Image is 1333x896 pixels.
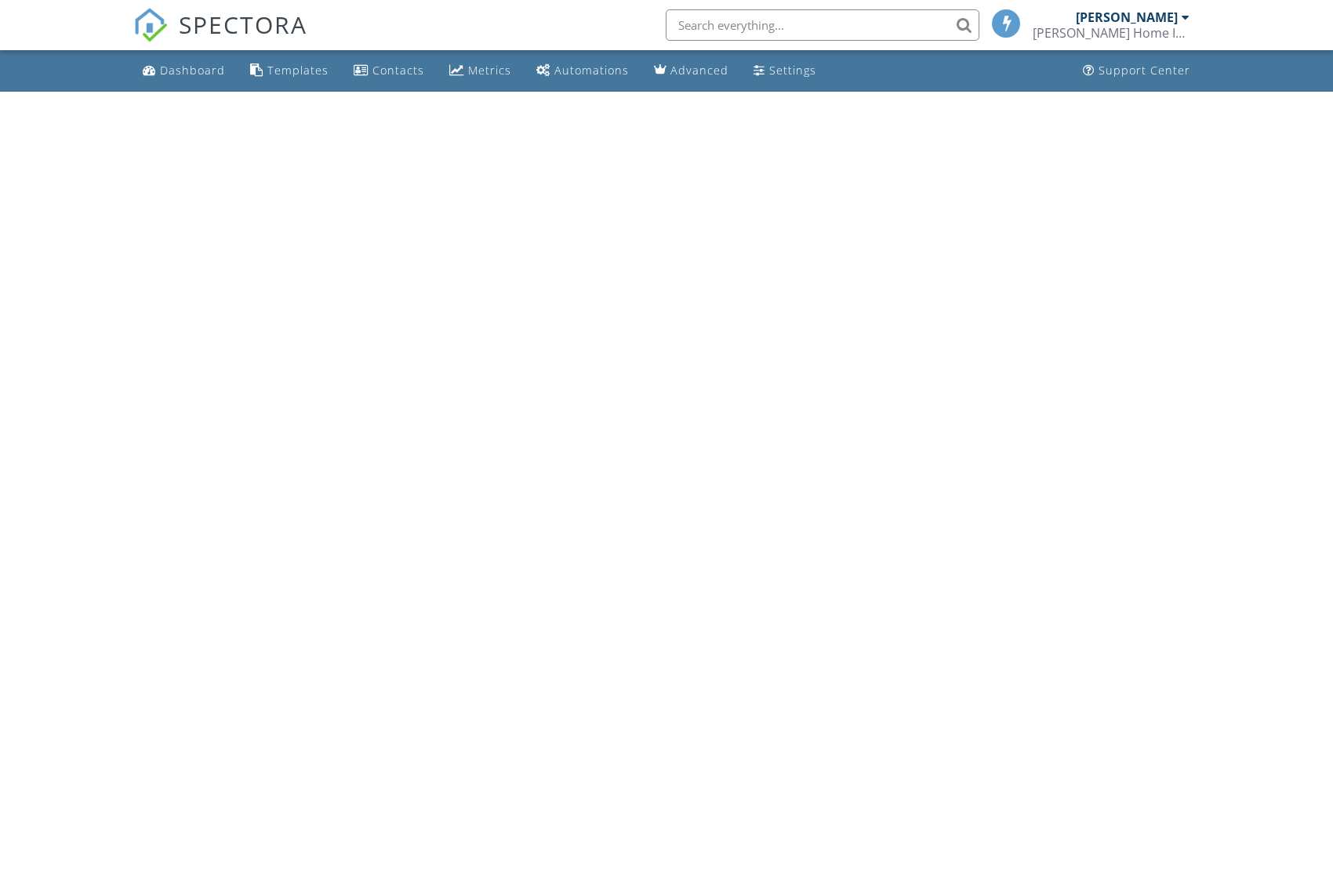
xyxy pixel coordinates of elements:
[160,63,225,78] div: Dashboard
[747,56,823,85] a: Settings
[347,56,430,85] a: Contacts
[648,56,735,85] a: Advanced
[468,63,511,78] div: Metrics
[666,9,979,41] input: Search everything...
[267,63,329,78] div: Templates
[133,8,168,42] img: The Best Home Inspection Software - Spectora
[372,63,424,78] div: Contacts
[443,56,518,85] a: Metrics
[530,56,635,85] a: Automations (Basic)
[769,63,816,78] div: Settings
[179,8,307,41] span: SPECTORA
[1033,25,1190,41] div: Marney's Home Inspections, LLC
[133,21,307,54] a: SPECTORA
[244,56,335,85] a: Templates
[670,63,728,78] div: Advanced
[1077,56,1197,85] a: Support Center
[136,56,231,85] a: Dashboard
[554,63,629,78] div: Automations
[1076,9,1178,25] div: [PERSON_NAME]
[1099,63,1190,78] div: Support Center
